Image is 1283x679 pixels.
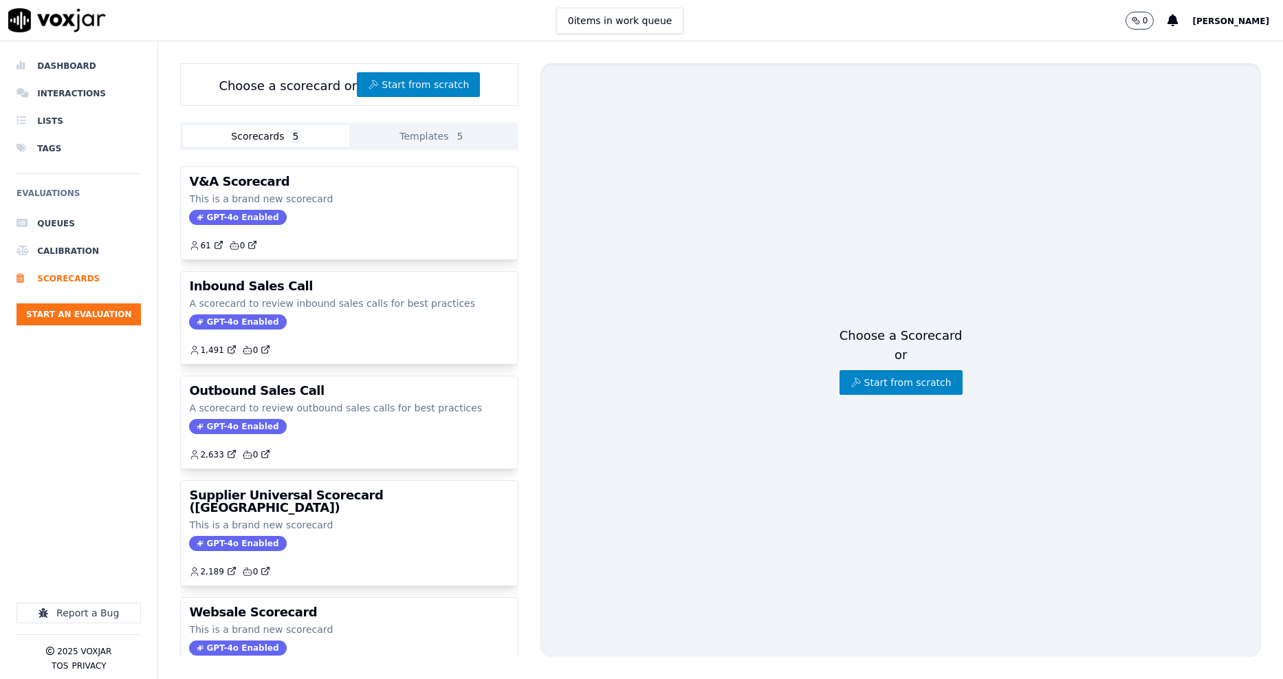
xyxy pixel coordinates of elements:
p: 0 [1143,15,1148,26]
span: 5 [454,129,465,143]
button: Start from scratch [840,370,963,395]
button: Templates [349,125,516,147]
a: 0 [242,449,271,460]
button: 0items in work queue [556,8,684,34]
button: Privacy [72,660,106,671]
span: GPT-4o Enabled [189,419,286,434]
a: Queues [17,210,141,237]
h3: Supplier Universal Scorecard ([GEOGRAPHIC_DATA]) [189,489,509,514]
span: [PERSON_NAME] [1192,17,1269,26]
span: 5 [290,129,302,143]
h6: Evaluations [17,185,141,210]
button: 2,189 [189,566,241,577]
a: 1,491 [189,345,236,356]
h3: Outbound Sales Call [189,385,509,397]
a: Dashboard [17,52,141,80]
p: A scorecard to review inbound sales calls for best practices [189,297,509,310]
a: 61 [189,240,223,251]
p: 2025 Voxjar [57,646,111,657]
button: 1,491 [189,345,241,356]
button: 0 [1126,12,1168,30]
a: 0 [242,345,271,356]
p: This is a brand new scorecard [189,623,509,636]
a: Lists [17,107,141,135]
h3: Websale Scorecard [189,606,509,618]
button: [PERSON_NAME] [1192,12,1283,29]
button: 61 [189,240,228,251]
button: Scorecards [183,125,349,147]
span: GPT-4o Enabled [189,314,286,330]
button: Report a Bug [17,603,141,623]
a: 0 [242,566,271,577]
a: Scorecards [17,265,141,292]
a: 0 [229,240,258,251]
a: 2,633 [189,449,236,460]
span: GPT-4o Enabled [189,640,286,656]
button: 0 [1126,12,1154,30]
h3: V&A Scorecard [189,175,509,188]
a: Calibration [17,237,141,265]
p: A scorecard to review outbound sales calls for best practices [189,401,509,415]
a: 2,189 [189,566,236,577]
a: Interactions [17,80,141,107]
span: GPT-4o Enabled [189,536,286,551]
div: Choose a Scorecard or [840,326,963,395]
p: This is a brand new scorecard [189,192,509,206]
img: voxjar logo [8,8,106,32]
span: GPT-4o Enabled [189,210,286,225]
button: TOS [52,660,68,671]
div: Choose a scorecard or [180,63,518,106]
button: Start an Evaluation [17,303,141,325]
button: Start from scratch [357,72,480,97]
h3: Inbound Sales Call [189,280,509,292]
a: Tags [17,135,141,162]
button: 2,633 [189,449,241,460]
p: This is a brand new scorecard [189,518,509,532]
